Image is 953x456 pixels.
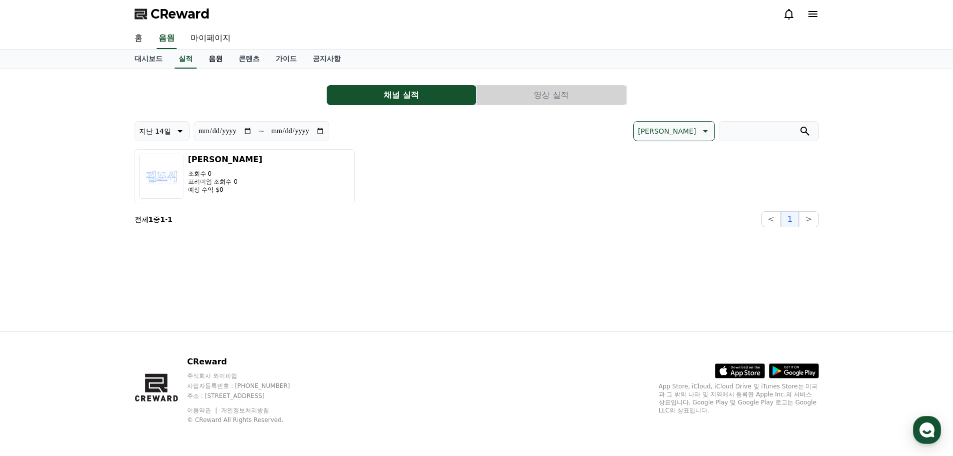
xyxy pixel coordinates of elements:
p: © CReward All Rights Reserved. [187,416,309,424]
strong: 1 [160,215,165,223]
strong: 1 [168,215,173,223]
a: CReward [135,6,210,22]
span: 홈 [32,332,38,340]
a: 실적 [175,50,197,69]
span: CReward [151,6,210,22]
p: [PERSON_NAME] [638,124,696,138]
p: 프리미엄 조회수 0 [188,178,263,186]
a: 이용약관 [187,407,219,414]
p: CReward [187,356,309,368]
button: [PERSON_NAME] [633,121,714,141]
a: 대화 [66,317,129,342]
button: > [799,211,818,227]
button: 1 [781,211,799,227]
span: 대화 [92,333,104,341]
a: 채널 실적 [327,85,477,105]
h3: [PERSON_NAME] [188,154,263,166]
a: 가이드 [268,50,305,69]
button: [PERSON_NAME] 조회수 0 프리미엄 조회수 0 예상 수익 $0 [135,149,355,203]
button: 영상 실적 [477,85,626,105]
a: 콘텐츠 [231,50,268,69]
p: 조회수 0 [188,170,263,178]
a: 홈 [127,28,151,49]
a: 음원 [157,28,177,49]
p: 사업자등록번호 : [PHONE_NUMBER] [187,382,309,390]
a: 영상 실적 [477,85,627,105]
a: 마이페이지 [183,28,239,49]
button: 지난 14일 [135,121,190,141]
a: 음원 [201,50,231,69]
a: 개인정보처리방침 [221,407,269,414]
p: App Store, iCloud, iCloud Drive 및 iTunes Store는 미국과 그 밖의 나라 및 지역에서 등록된 Apple Inc.의 서비스 상표입니다. Goo... [659,382,819,414]
p: 주식회사 와이피랩 [187,372,309,380]
a: 공지사항 [305,50,349,69]
button: < [761,211,781,227]
p: 전체 중 - [135,214,173,224]
p: 예상 수익 $0 [188,186,263,194]
p: ~ [258,125,265,137]
span: 설정 [155,332,167,340]
a: 설정 [129,317,192,342]
a: 대시보드 [127,50,171,69]
strong: 1 [149,215,154,223]
a: 홈 [3,317,66,342]
p: 지난 14일 [139,124,171,138]
p: 주소 : [STREET_ADDRESS] [187,392,309,400]
button: 채널 실적 [327,85,476,105]
img: 김도식 [139,154,184,199]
